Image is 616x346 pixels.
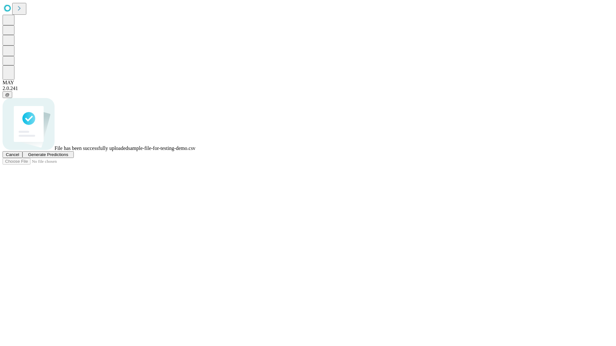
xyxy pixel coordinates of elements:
span: @ [5,92,10,97]
span: File has been successfully uploaded [55,145,128,151]
div: MAY [3,80,613,86]
button: Generate Predictions [22,151,74,158]
span: Generate Predictions [28,152,68,157]
div: 2.0.241 [3,86,613,91]
span: sample-file-for-testing-demo.csv [128,145,195,151]
button: @ [3,91,12,98]
span: Cancel [6,152,19,157]
button: Cancel [3,151,22,158]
